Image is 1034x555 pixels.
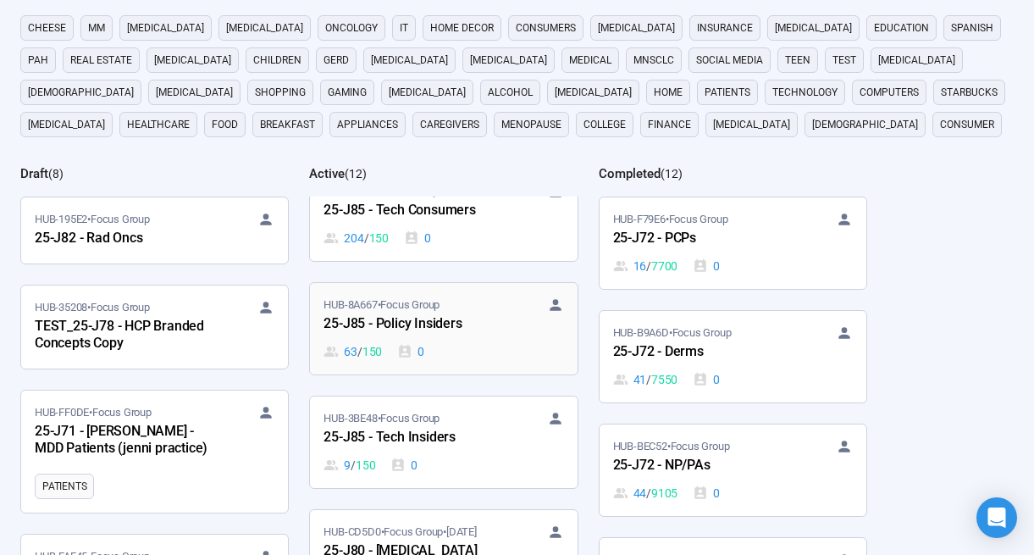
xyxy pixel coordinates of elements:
[323,410,440,427] span: HUB-3BE48 • Focus Group
[127,116,190,133] span: healthcare
[772,84,838,101] span: technology
[212,116,238,133] span: Food
[976,497,1017,538] div: Open Intercom Messenger
[310,283,577,375] a: HUB-8A667•Focus Group25-J85 - Policy Insiders63 / 1500
[154,52,231,69] span: [MEDICAL_DATA]
[775,19,852,36] span: [MEDICAL_DATA]
[323,297,440,314] span: HUB-8A667 • Focus Group
[633,52,674,69] span: mnsclc
[583,116,626,133] span: college
[156,84,233,101] span: [MEDICAL_DATA]
[613,484,678,502] div: 44
[501,116,561,133] span: menopause
[310,169,577,261] a: HUB-F1751•Focus Group25-J85 - Tech Consumers204 / 1500
[323,427,510,449] div: 25-J85 - Tech Insiders
[600,425,866,516] a: HUB-BEC52•Focus Group25-J72 - NP/PAs44 / 91050
[613,228,799,250] div: 25-J72 - PCPs
[613,438,730,455] span: HUB-BEC52 • Focus Group
[651,257,677,275] span: 7700
[488,84,533,101] span: alcohol
[470,52,547,69] span: [MEDICAL_DATA]
[328,84,367,101] span: gaming
[88,19,105,36] span: MM
[446,525,477,538] time: [DATE]
[613,341,799,364] div: 25-J72 - Derms
[21,197,288,264] a: HUB-195E2•Focus Group25-J82 - Rad Oncs
[874,19,929,36] span: education
[323,200,510,222] div: 25-J85 - Tech Consumers
[255,84,306,101] span: shopping
[357,342,362,361] span: /
[351,456,356,475] span: /
[651,484,677,502] span: 9105
[21,286,288,369] a: HUB-35208•Focus GroupTEST_25-J78 - HCP Branded Concepts Copy
[28,116,105,133] span: [MEDICAL_DATA]
[785,52,810,69] span: Teen
[648,116,691,133] span: finance
[226,19,303,36] span: [MEDICAL_DATA]
[309,166,345,181] h2: Active
[693,370,720,389] div: 0
[21,391,288,513] a: HUB-FF0DE•Focus Group25-J71 - [PERSON_NAME] - MDD Patients (jenni practice)Patients
[323,52,349,69] span: GERD
[654,84,683,101] span: home
[878,52,955,69] span: [MEDICAL_DATA]
[20,166,48,181] h2: Draft
[693,257,720,275] div: 0
[390,456,417,475] div: 0
[400,19,408,36] span: it
[48,167,64,180] span: ( 8 )
[951,19,993,36] span: Spanish
[613,325,732,341] span: HUB-B9A6D • Focus Group
[337,116,398,133] span: appliances
[613,455,799,477] div: 25-J72 - NP/PAs
[613,211,728,228] span: HUB-F79E6 • Focus Group
[323,524,476,541] span: HUB-CD5D0 • Focus Group •
[713,116,790,133] span: [MEDICAL_DATA]
[260,116,315,133] span: breakfast
[832,52,856,69] span: Test
[705,84,750,101] span: Patients
[310,397,577,488] a: HUB-3BE48•Focus Group25-J85 - Tech Insiders9 / 1500
[812,116,918,133] span: [DEMOGRAPHIC_DATA]
[389,84,466,101] span: [MEDICAL_DATA]
[35,316,221,355] div: TEST_25-J78 - HCP Branded Concepts Copy
[397,342,424,361] div: 0
[323,342,382,361] div: 63
[613,370,678,389] div: 41
[598,19,675,36] span: [MEDICAL_DATA]
[600,197,866,289] a: HUB-F79E6•Focus Group25-J72 - PCPs16 / 77000
[253,52,301,69] span: children
[404,229,431,247] div: 0
[369,229,389,247] span: 150
[430,19,494,36] span: home decor
[940,116,994,133] span: consumer
[516,19,576,36] span: consumers
[651,370,677,389] span: 7550
[613,257,678,275] div: 16
[70,52,132,69] span: real estate
[323,456,375,475] div: 9
[420,116,479,133] span: caregivers
[325,19,378,36] span: oncology
[42,478,86,495] span: Patients
[364,229,369,247] span: /
[569,52,611,69] span: medical
[646,484,651,502] span: /
[941,84,998,101] span: starbucks
[646,370,651,389] span: /
[860,84,919,101] span: computers
[35,228,221,250] div: 25-J82 - Rad Oncs
[356,456,375,475] span: 150
[599,166,661,181] h2: Completed
[362,342,382,361] span: 150
[35,421,221,460] div: 25-J71 - [PERSON_NAME] - MDD Patients (jenni practice)
[323,229,389,247] div: 204
[646,257,651,275] span: /
[345,167,367,180] span: ( 12 )
[35,299,150,316] span: HUB-35208 • Focus Group
[697,19,753,36] span: Insurance
[127,19,204,36] span: [MEDICAL_DATA]
[371,52,448,69] span: [MEDICAL_DATA]
[693,484,720,502] div: 0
